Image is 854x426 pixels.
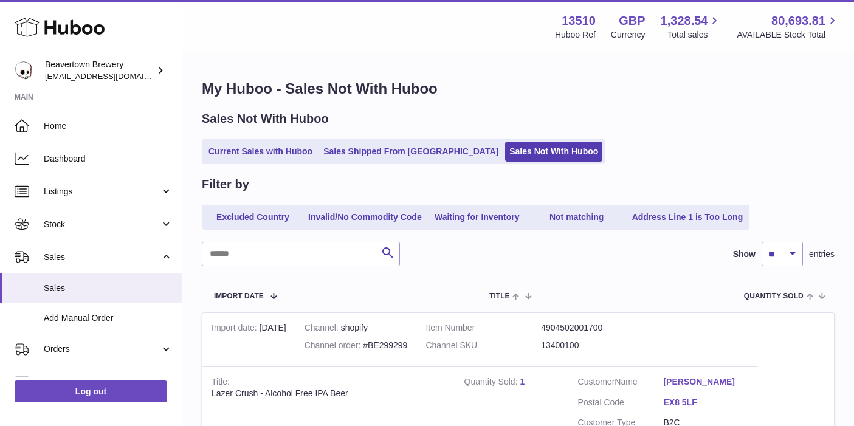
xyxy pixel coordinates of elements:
strong: Title [212,377,230,390]
span: Orders [44,343,160,355]
div: Beavertown Brewery [45,59,154,82]
span: 1,328.54 [661,13,708,29]
dd: 4904502001700 [541,322,656,334]
span: Customer [578,377,615,386]
span: Sales [44,252,160,263]
div: #BE299299 [305,340,408,351]
span: Dashboard [44,153,173,165]
strong: GBP [619,13,645,29]
label: Show [733,249,756,260]
span: Title [489,292,509,300]
dt: Channel SKU [425,340,541,351]
a: Not matching [528,207,625,227]
a: 1 [520,377,525,386]
a: Waiting for Inventory [429,207,526,227]
span: Stock [44,219,160,230]
a: EX8 5LF [663,397,749,408]
a: Invalid/No Commodity Code [304,207,426,227]
a: 1,328.54 Total sales [661,13,722,41]
a: Excluded Country [204,207,301,227]
strong: Quantity Sold [464,377,520,390]
span: [EMAIL_ADDRESS][DOMAIN_NAME] [45,71,179,81]
span: Home [44,120,173,132]
div: shopify [305,322,408,334]
div: Huboo Ref [555,29,596,41]
strong: Import date [212,323,260,335]
img: aoife@beavertownbrewery.co.uk [15,61,33,80]
a: [PERSON_NAME] [663,376,749,388]
span: Add Manual Order [44,312,173,324]
dt: Item Number [425,322,541,334]
span: AVAILABLE Stock Total [737,29,839,41]
a: Address Line 1 is Too Long [628,207,748,227]
a: Sales Shipped From [GEOGRAPHIC_DATA] [319,142,503,162]
a: 80,693.81 AVAILABLE Stock Total [737,13,839,41]
span: entries [809,249,835,260]
td: [DATE] [202,313,295,366]
strong: 13510 [562,13,596,29]
span: Listings [44,186,160,198]
a: Current Sales with Huboo [204,142,317,162]
h1: My Huboo - Sales Not With Huboo [202,79,835,98]
span: Total sales [667,29,721,41]
div: Lazer Crush - Alcohol Free IPA Beer [212,388,446,399]
span: Quantity Sold [744,292,804,300]
div: Currency [611,29,646,41]
span: Import date [214,292,264,300]
h2: Sales Not With Huboo [202,111,329,127]
dt: Name [578,376,664,391]
a: Sales Not With Huboo [505,142,602,162]
span: Usage [44,376,173,388]
strong: Channel [305,323,341,335]
dd: 13400100 [541,340,656,351]
a: Log out [15,380,167,402]
h2: Filter by [202,176,249,193]
dt: Postal Code [578,397,664,411]
span: Sales [44,283,173,294]
strong: Channel order [305,340,363,353]
span: 80,693.81 [771,13,825,29]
